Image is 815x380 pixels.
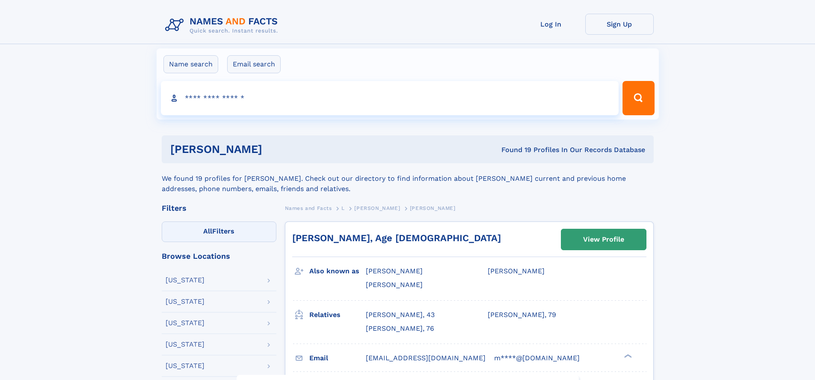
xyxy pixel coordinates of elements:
[341,205,345,211] span: L
[354,203,400,213] a: [PERSON_NAME]
[410,205,456,211] span: [PERSON_NAME]
[341,203,345,213] a: L
[203,227,212,235] span: All
[517,14,585,35] a: Log In
[162,14,285,37] img: Logo Names and Facts
[166,320,204,326] div: [US_STATE]
[488,267,545,275] span: [PERSON_NAME]
[622,353,632,359] div: ❯
[382,145,645,155] div: Found 19 Profiles In Our Records Database
[161,81,619,115] input: search input
[309,351,366,365] h3: Email
[366,310,435,320] a: [PERSON_NAME], 43
[366,324,434,333] a: [PERSON_NAME], 76
[166,362,204,369] div: [US_STATE]
[166,341,204,348] div: [US_STATE]
[366,354,486,362] span: [EMAIL_ADDRESS][DOMAIN_NAME]
[583,230,624,249] div: View Profile
[366,267,423,275] span: [PERSON_NAME]
[354,205,400,211] span: [PERSON_NAME]
[227,55,281,73] label: Email search
[561,229,646,250] a: View Profile
[488,310,556,320] a: [PERSON_NAME], 79
[292,233,501,243] a: [PERSON_NAME], Age [DEMOGRAPHIC_DATA]
[166,298,204,305] div: [US_STATE]
[170,144,382,155] h1: [PERSON_NAME]
[585,14,654,35] a: Sign Up
[622,81,654,115] button: Search Button
[285,203,332,213] a: Names and Facts
[366,281,423,289] span: [PERSON_NAME]
[162,204,276,212] div: Filters
[309,264,366,278] h3: Also known as
[162,221,276,242] label: Filters
[166,277,204,284] div: [US_STATE]
[162,252,276,260] div: Browse Locations
[162,163,654,194] div: We found 19 profiles for [PERSON_NAME]. Check out our directory to find information about [PERSON...
[163,55,218,73] label: Name search
[309,308,366,322] h3: Relatives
